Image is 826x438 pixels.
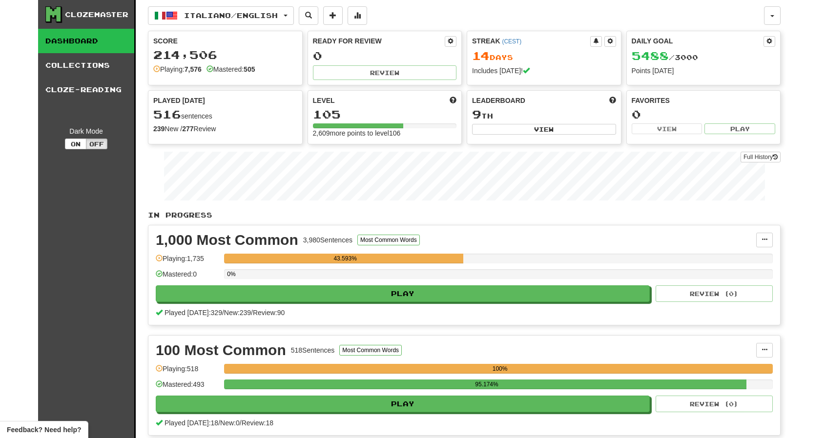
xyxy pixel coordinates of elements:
span: New: 0 [220,419,240,427]
div: 105 [313,108,457,120]
p: In Progress [148,210,781,220]
div: 43.593% [227,254,463,263]
button: View [472,124,616,135]
div: 0 [313,50,457,62]
span: Leaderboard [472,96,525,105]
div: 518 Sentences [291,345,335,355]
span: Review: 18 [242,419,273,427]
strong: 7,576 [185,65,202,73]
span: Score more points to level up [450,96,456,105]
span: 5488 [632,49,669,62]
span: / [240,419,242,427]
span: 14 [472,49,490,62]
div: Dark Mode [45,126,127,136]
div: Score [153,36,297,46]
div: sentences [153,108,297,121]
button: View [632,123,702,134]
span: Review: 90 [253,309,285,317]
div: Clozemaster [65,10,128,20]
a: Cloze-Reading [38,78,134,102]
div: Points [DATE] [632,66,776,76]
div: Daily Goal [632,36,764,47]
span: Level [313,96,335,105]
div: Includes [DATE]! [472,66,616,76]
strong: 505 [244,65,255,73]
span: Italiano / English [184,11,278,20]
div: Mastered: 493 [156,379,219,396]
div: 95.174% [227,379,746,389]
a: Full History [741,152,781,162]
button: Review (0) [656,396,773,412]
strong: 239 [153,125,165,133]
div: 214,506 [153,49,297,61]
button: More stats [348,6,367,25]
div: 2,609 more points to level 106 [313,128,457,138]
div: 3,980 Sentences [303,235,352,245]
span: Played [DATE] [153,96,205,105]
div: Ready for Review [313,36,445,46]
button: Play [156,396,650,412]
div: Mastered: [206,64,255,74]
button: Play [704,123,775,134]
span: Open feedback widget [7,425,81,435]
a: (CEST) [502,38,521,45]
div: Playing: [153,64,202,74]
div: Playing: 518 [156,364,219,380]
div: Favorites [632,96,776,105]
span: New: 239 [224,309,251,317]
button: Review [313,65,457,80]
div: Playing: 1,735 [156,254,219,270]
span: / 3000 [632,53,698,61]
div: New / Review [153,124,297,134]
div: Streak [472,36,590,46]
div: 100 Most Common [156,343,286,358]
button: Off [86,139,107,149]
span: / [218,419,220,427]
span: 9 [472,107,481,121]
div: Mastered: 0 [156,269,219,285]
a: Dashboard [38,29,134,53]
button: Most Common Words [339,345,402,356]
div: 0 [632,108,776,120]
span: / [222,309,224,317]
span: / [251,309,253,317]
button: Review (0) [656,285,773,302]
div: Day s [472,50,616,62]
span: 516 [153,107,181,121]
a: Collections [38,53,134,78]
div: 100% [227,364,773,374]
strong: 277 [182,125,193,133]
button: Italiano/English [148,6,294,25]
div: 1,000 Most Common [156,233,298,247]
span: Played [DATE]: 18 [165,419,218,427]
div: th [472,108,616,121]
button: Search sentences [299,6,318,25]
button: Add sentence to collection [323,6,343,25]
button: Play [156,285,650,302]
span: Played [DATE]: 329 [165,309,222,317]
span: This week in points, UTC [609,96,616,105]
button: Most Common Words [357,235,420,245]
button: On [65,139,86,149]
